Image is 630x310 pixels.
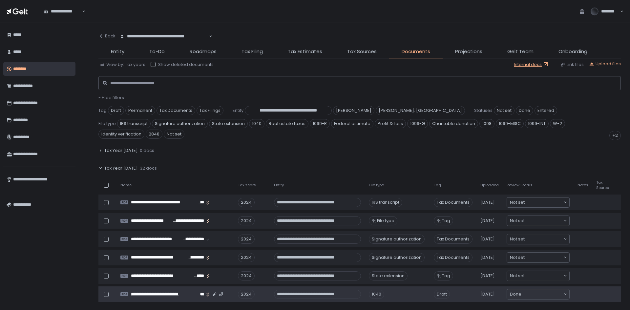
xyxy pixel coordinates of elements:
[510,217,525,224] span: Not set
[434,290,450,299] span: Draft
[434,235,472,244] span: Tax Documents
[266,119,308,128] span: Real estate taxes
[510,254,525,261] span: Not set
[516,106,533,115] span: Done
[241,48,263,55] span: Tax Filing
[507,271,569,281] div: Search for option
[238,290,255,299] div: 2024
[347,48,377,55] span: Tax Sources
[429,119,478,128] span: Charitable donation
[479,119,494,128] span: 1098
[480,199,495,205] span: [DATE]
[510,199,525,206] span: Not set
[434,183,441,188] span: Tag
[98,130,144,139] span: Identity verification
[521,291,563,298] input: Search for option
[507,183,533,188] span: Review Status
[560,62,584,68] button: Link files
[507,48,534,55] span: Gelt Team
[146,130,162,139] span: 2848
[238,198,255,207] div: 2024
[507,197,569,207] div: Search for option
[164,130,184,139] span: Not set
[480,236,495,242] span: [DATE]
[507,216,569,226] div: Search for option
[535,106,557,115] span: Entered
[510,291,521,298] span: Done
[375,119,406,128] span: Profit & Loss
[480,291,495,297] span: [DATE]
[369,290,384,299] div: 1040
[331,119,373,128] span: Federal estimate
[480,273,495,279] span: [DATE]
[98,30,115,43] button: Back
[140,165,157,171] span: 32 docs
[596,180,609,190] span: Tax Source
[494,106,514,115] span: Not set
[209,119,248,128] span: State extension
[577,183,588,188] span: Notes
[310,119,330,128] span: 1099-R
[104,148,138,154] span: Tax Year [DATE]
[474,108,493,114] span: Statuses
[98,121,116,127] span: File type
[149,48,165,55] span: To-Do
[288,48,322,55] span: Tax Estimates
[369,198,402,207] div: IRS transcript
[39,5,85,18] div: Search for option
[108,106,124,115] span: Draft
[407,119,428,128] span: 1099-G
[190,48,217,55] span: Roadmaps
[376,106,465,115] span: [PERSON_NAME]. [GEOGRAPHIC_DATA]
[369,253,425,262] div: Signature authorization
[589,61,621,67] button: Upload files
[238,216,255,225] div: 2024
[525,199,563,206] input: Search for option
[402,48,430,55] span: Documents
[434,253,472,262] span: Tax Documents
[369,271,408,280] div: State extension
[369,183,384,188] span: File type
[333,106,374,115] span: [PERSON_NAME]
[442,218,450,224] span: Tag
[249,119,264,128] span: 1040
[115,30,212,43] div: Search for option
[377,218,394,224] span: File type
[233,108,243,114] span: Entity
[480,183,499,188] span: Uploaded
[238,183,256,188] span: Tax Years
[120,183,132,188] span: Name
[507,234,569,244] div: Search for option
[238,271,255,280] div: 2024
[125,106,155,115] span: Permanent
[507,289,569,299] div: Search for option
[98,95,124,101] button: - Hide filters
[238,253,255,262] div: 2024
[514,62,550,68] a: Internal docs
[525,254,563,261] input: Search for option
[274,183,284,188] span: Entity
[525,119,549,128] span: 1099-INT
[104,165,138,171] span: Tax Year [DATE]
[117,119,151,128] span: IRS transcript
[442,273,450,279] span: Tag
[525,273,563,279] input: Search for option
[480,255,495,260] span: [DATE]
[507,253,569,262] div: Search for option
[496,119,524,128] span: 1099-MISC
[550,119,565,128] span: W-2
[100,62,145,68] button: View by: Tax years
[609,131,621,140] div: +2
[152,119,208,128] span: Signature authorization
[480,218,495,224] span: [DATE]
[434,198,472,207] span: Tax Documents
[111,48,124,55] span: Entity
[197,106,223,115] span: Tax Filings
[369,235,425,244] div: Signature authorization
[157,106,195,115] span: Tax Documents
